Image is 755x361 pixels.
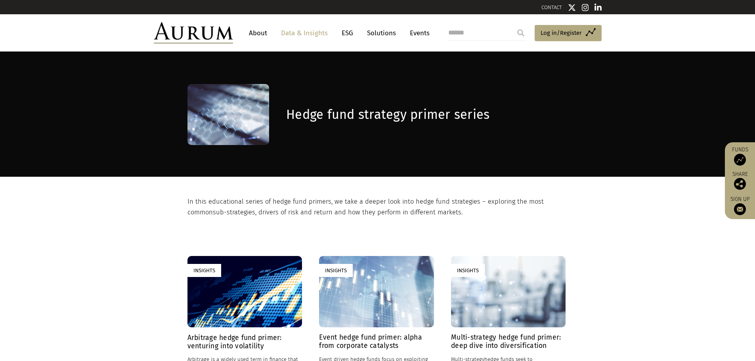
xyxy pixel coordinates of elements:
a: Funds [729,146,751,166]
input: Submit [513,25,529,41]
img: Linkedin icon [594,4,602,11]
a: Log in/Register [535,25,602,42]
div: Insights [319,264,353,277]
a: About [245,26,271,40]
img: Aurum [154,22,233,44]
div: Share [729,172,751,190]
img: Twitter icon [568,4,576,11]
span: sub-strategies [213,208,255,216]
a: ESG [338,26,357,40]
img: Instagram icon [582,4,589,11]
div: Insights [451,264,485,277]
a: Sign up [729,196,751,215]
a: CONTACT [541,4,562,10]
img: Access Funds [734,154,746,166]
img: Share this post [734,178,746,190]
h4: Arbitrage hedge fund primer: venturing into volatility [187,333,302,350]
h4: Event hedge fund primer: alpha from corporate catalysts [319,333,434,350]
p: In this educational series of hedge fund primers, we take a deeper look into hedge fund strategie... [187,197,566,218]
span: Log in/Register [541,28,582,38]
h4: Multi-strategy hedge fund primer: deep dive into diversification [451,333,566,350]
h1: Hedge fund strategy primer series [286,107,566,122]
div: Insights [187,264,221,277]
img: Sign up to our newsletter [734,203,746,215]
a: Data & Insights [277,26,332,40]
a: Solutions [363,26,400,40]
a: Events [406,26,430,40]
